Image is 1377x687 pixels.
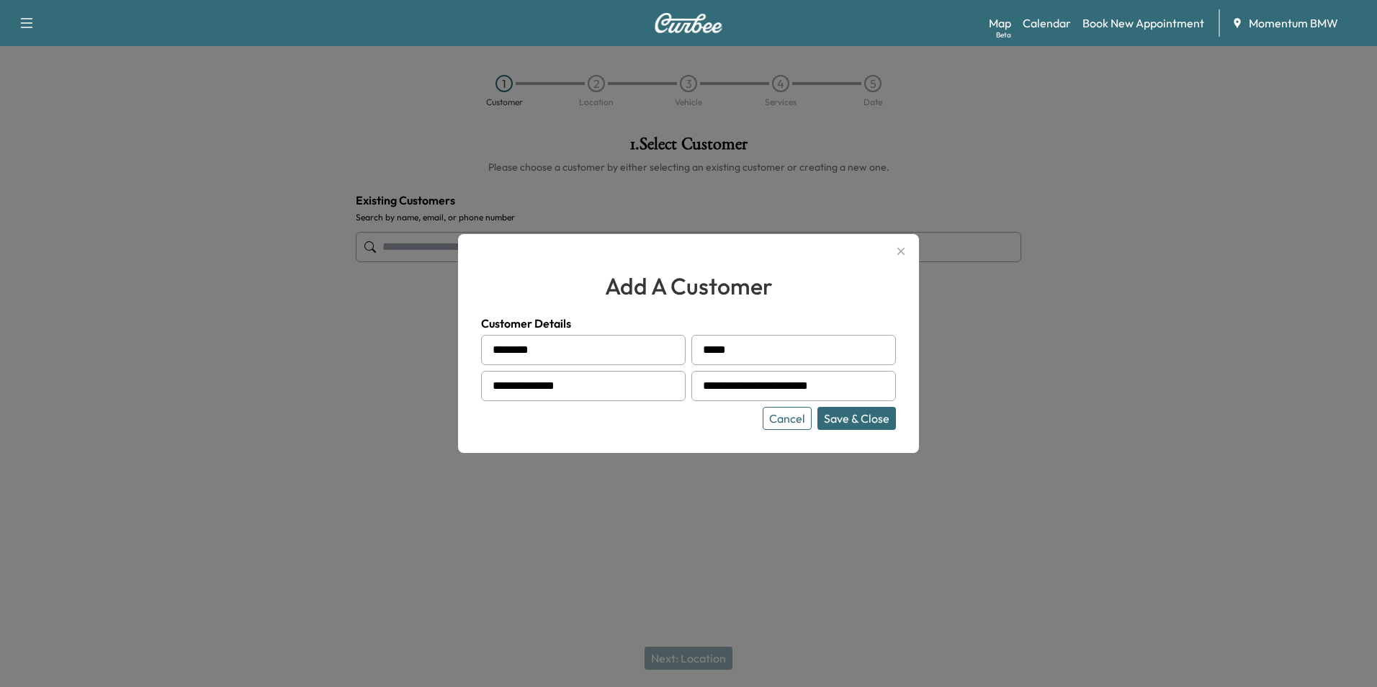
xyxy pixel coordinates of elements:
[481,315,896,332] h4: Customer Details
[817,407,896,430] button: Save & Close
[1023,14,1071,32] a: Calendar
[996,30,1011,40] div: Beta
[481,269,896,303] h2: add a customer
[654,13,723,33] img: Curbee Logo
[989,14,1011,32] a: MapBeta
[763,407,812,430] button: Cancel
[1082,14,1204,32] a: Book New Appointment
[1249,14,1338,32] span: Momentum BMW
